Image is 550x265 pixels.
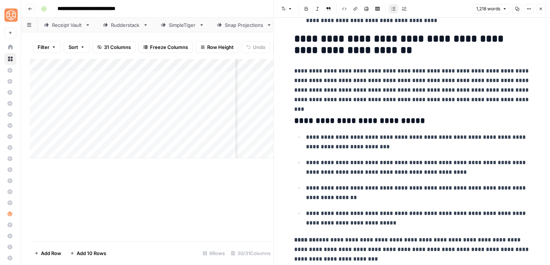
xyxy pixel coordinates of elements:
span: Add Row [41,250,61,257]
span: Undo [253,43,265,51]
button: 31 Columns [93,41,136,53]
button: Filter [33,41,61,53]
button: Workspace: SimpleTiger [4,6,16,24]
div: SimpleTiger [169,21,196,29]
img: hlg0wqi1id4i6sbxkcpd2tyblcaw [7,211,13,216]
span: 31 Columns [104,43,131,51]
button: Undo [241,41,270,53]
span: 1,218 words [476,6,500,12]
img: SimpleTiger Logo [4,8,18,22]
span: Add 10 Rows [77,250,106,257]
span: Filter [38,43,49,51]
a: SimpleTiger [154,18,210,32]
span: Row Height [207,43,234,51]
button: Add 10 Rows [66,247,111,259]
div: Receipt Vault [52,21,82,29]
div: Rudderstack [111,21,140,29]
div: 6 Rows [200,247,228,259]
div: Snap Projections [225,21,264,29]
a: Receipt Vault [38,18,97,32]
a: Browse [4,53,16,65]
button: Sort [64,41,90,53]
button: Add Row [30,247,66,259]
button: 1,218 words [473,4,510,14]
a: Snap Projections [210,18,278,32]
button: Row Height [196,41,239,53]
button: Freeze Columns [139,41,193,53]
span: Freeze Columns [150,43,188,51]
span: Sort [69,43,78,51]
a: Rudderstack [97,18,154,32]
div: 30/31 Columns [228,247,274,259]
a: Home [4,41,16,53]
